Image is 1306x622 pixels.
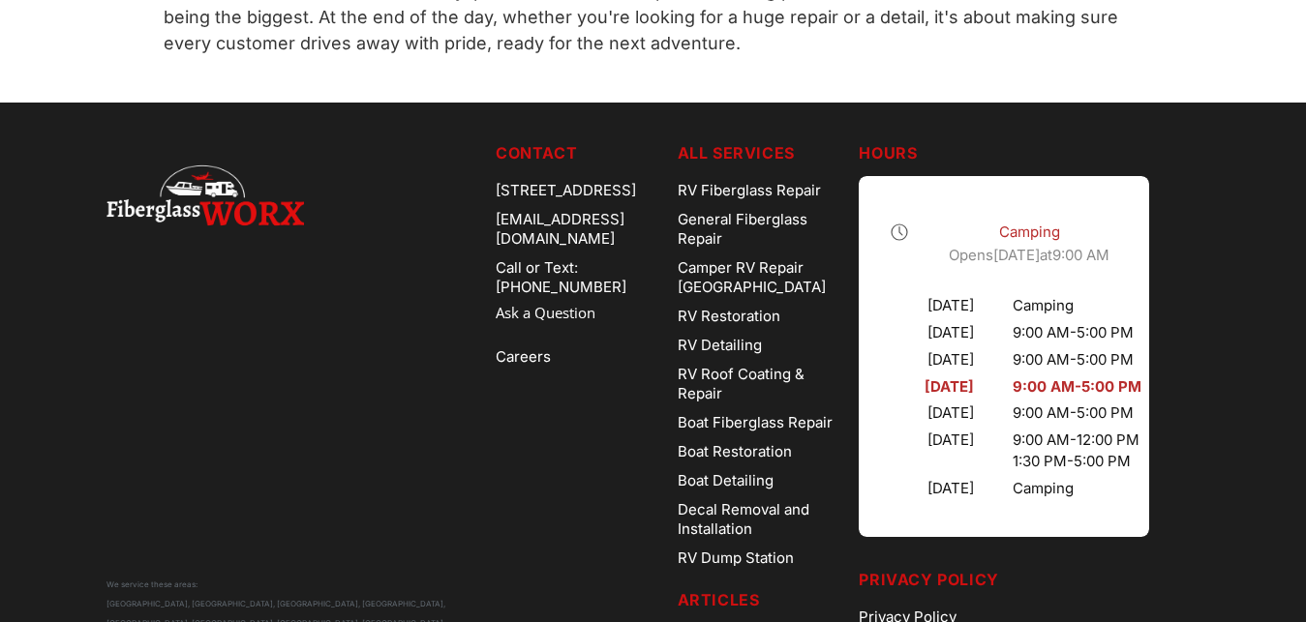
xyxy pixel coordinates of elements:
a: RV Dump Station [678,544,844,573]
div: 9:00 AM - 12:00 PM [1013,430,1141,450]
a: Boat Detailing [678,466,844,495]
div: [DATE] [890,430,974,471]
div: 9:00 AM - 5:00 PM [1013,323,1141,342]
div: 9:00 AM - 5:00 PM [1013,403,1141,423]
h5: ALL SERVICES [678,141,844,164]
a: Careers [496,342,662,371]
div: Camping [1013,479,1141,498]
div: [STREET_ADDRESS] [496,176,662,205]
a: Call or Text: [PHONE_NUMBER] [496,253,662,302]
span: [DATE] [993,246,1040,264]
a: Camper RV Repair [GEOGRAPHIC_DATA] [678,253,844,302]
h5: Contact [496,141,662,164]
div: 9:00 AM - 5:00 PM [1013,377,1141,397]
div: [DATE] [890,377,974,397]
a: General Fiberglass Repair [678,205,844,253]
a: Boat Restoration [678,437,844,466]
a: Ask a Question [496,302,662,324]
div: [DATE] [890,350,974,370]
span: Camping [999,222,1060,241]
span: Opens at [949,246,1109,264]
div: [EMAIL_ADDRESS][DOMAIN_NAME] [496,205,662,253]
a: Boat Fiberglass Repair [678,408,844,437]
div: [DATE] [890,323,974,342]
h5: Articles [678,588,844,611]
div: 9:00 AM - 5:00 PM [1013,350,1141,370]
a: RV Restoration [678,302,844,331]
div: [DATE] [890,403,974,423]
a: RV Roof Coating & Repair [678,360,844,408]
div: [DATE] [890,479,974,498]
div: Camping [1013,296,1141,315]
a: RV Detailing [678,331,844,360]
div: 1:30 PM - 5:00 PM [1013,452,1141,471]
h5: Privacy Policy [859,568,1200,591]
time: 9:00 AM [1052,246,1109,264]
h5: Hours [859,141,1200,164]
a: RV Fiberglass Repair [678,176,844,205]
a: Decal Removal and Installation [678,495,844,544]
div: [DATE] [890,296,974,315]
